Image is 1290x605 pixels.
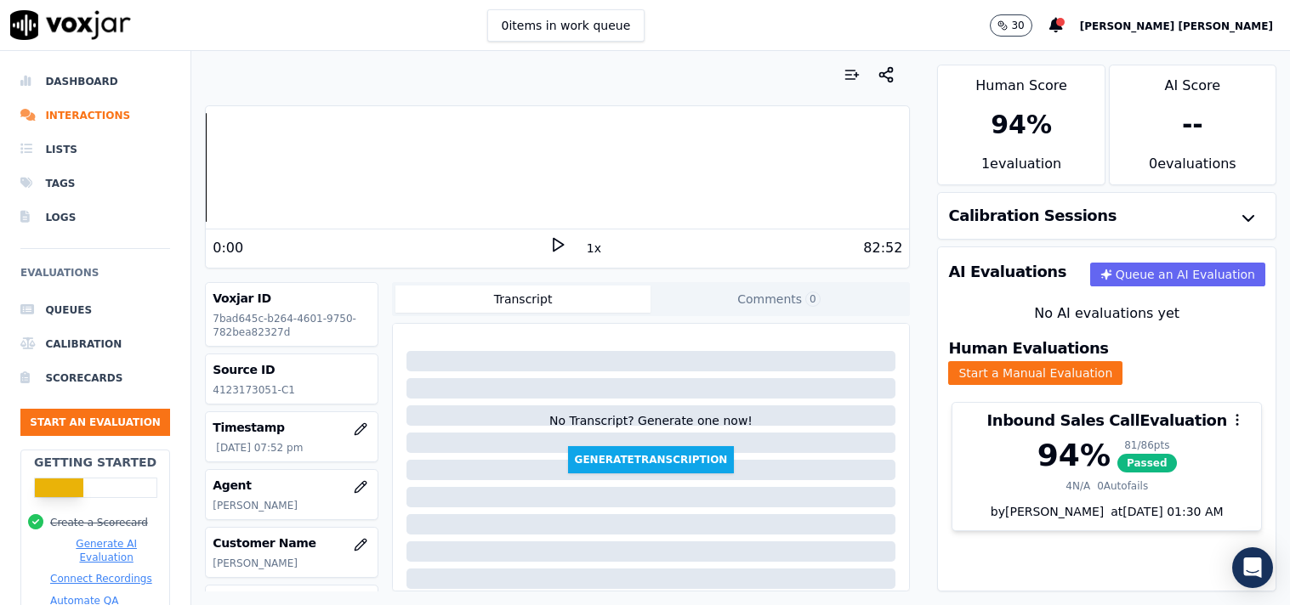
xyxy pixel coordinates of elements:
div: Open Intercom Messenger [1232,547,1273,588]
h3: Calibration Sessions [948,208,1117,223]
h6: Evaluations [20,263,170,293]
span: 0 [805,291,821,307]
div: 0 evaluation s [1110,154,1276,184]
button: Start an Evaluation [20,409,170,436]
h3: Human Evaluations [948,341,1108,356]
h3: Voxjar ID [213,290,370,307]
div: 0 Autofails [1097,479,1148,493]
p: [PERSON_NAME] [213,557,370,570]
div: 0:00 [213,238,243,258]
h3: Source ID [213,361,370,378]
div: No AI evaluations yet [952,303,1262,324]
h3: Agent [213,477,370,494]
div: AI Score [1110,65,1276,96]
div: 81 / 86 pts [1117,438,1177,452]
div: 94 % [991,110,1052,140]
p: 4123173051-C1 [213,383,370,397]
h2: Getting Started [34,454,156,471]
div: No Transcript? Generate one now! [549,412,753,446]
h3: Customer Name [213,534,370,551]
p: [DATE] 07:52 pm [216,441,370,455]
button: Connect Recordings [50,572,152,585]
div: at [DATE] 01:30 AM [1104,503,1223,520]
a: Logs [20,201,170,235]
div: by [PERSON_NAME] [952,503,1261,530]
button: 1x [583,236,605,260]
h3: AI Evaluations [948,264,1066,280]
div: 82:52 [863,238,902,258]
div: Human Score [938,65,1104,96]
span: [PERSON_NAME] [PERSON_NAME] [1080,20,1273,32]
a: Queues [20,293,170,327]
a: Tags [20,167,170,201]
a: Lists [20,133,170,167]
button: 0items in work queue [487,9,645,42]
button: GenerateTranscription [568,446,735,473]
div: 4 N/A [1066,479,1090,493]
a: Calibration [20,327,170,361]
button: Comments [651,286,906,313]
div: 1 evaluation [938,154,1104,184]
img: voxjar logo [10,10,131,40]
button: Transcript [395,286,651,313]
button: Generate AI Evaluation [50,537,162,564]
button: [PERSON_NAME] [PERSON_NAME] [1080,15,1290,36]
button: Create a Scorecard [50,516,148,529]
p: [PERSON_NAME] [213,499,370,512]
h3: Timestamp [213,419,370,436]
p: 7bad645c-b264-4601-9750-782bea82327d [213,312,370,339]
a: Interactions [20,99,170,133]
button: Queue an AI Evaluation [1090,263,1265,286]
a: Scorecards [20,361,170,395]
button: 30 [990,14,1048,37]
button: Start a Manual Evaluation [948,361,1122,385]
button: 30 [990,14,1031,37]
div: -- [1182,110,1203,140]
div: 94 % [1037,438,1111,472]
span: Passed [1117,454,1177,472]
a: Dashboard [20,65,170,99]
p: 30 [1011,19,1024,32]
